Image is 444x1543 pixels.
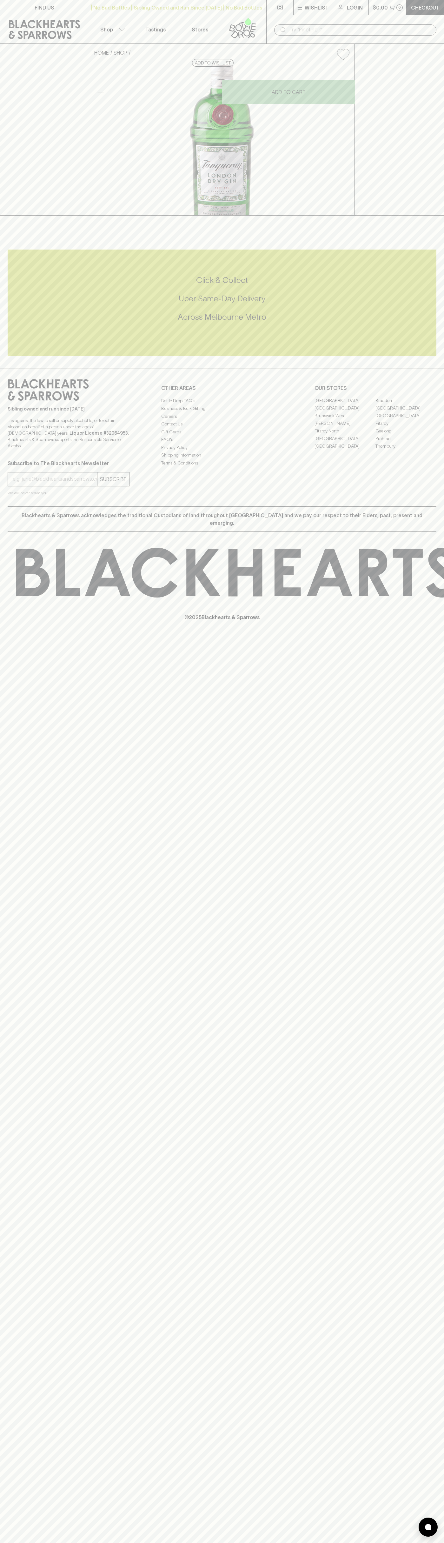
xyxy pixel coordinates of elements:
[100,26,113,33] p: Shop
[8,275,436,285] h5: Click & Collect
[35,4,54,11] p: FIND US
[315,435,375,443] a: [GEOGRAPHIC_DATA]
[375,397,436,404] a: Braddon
[13,474,97,484] input: e.g. jane@blackheartsandsparrows.com.au
[373,4,388,11] p: $0.00
[8,490,129,496] p: We will never spam you
[161,397,283,404] a: Bottle Drop FAQ's
[411,4,440,11] p: Checkout
[315,404,375,412] a: [GEOGRAPHIC_DATA]
[8,293,436,304] h5: Uber Same-Day Delivery
[89,65,355,215] img: 3526.png
[425,1524,431,1530] img: bubble-icon
[161,412,283,420] a: Careers
[97,472,129,486] button: SUBSCRIBE
[375,427,436,435] a: Geelong
[315,443,375,450] a: [GEOGRAPHIC_DATA]
[133,15,178,43] a: Tastings
[375,404,436,412] a: [GEOGRAPHIC_DATA]
[161,444,283,451] a: Privacy Policy
[222,80,355,104] button: ADD TO CART
[315,412,375,420] a: Brunswick West
[398,6,401,9] p: 0
[161,384,283,392] p: OTHER AREAS
[375,443,436,450] a: Thornbury
[161,420,283,428] a: Contact Us
[272,88,306,96] p: ADD TO CART
[375,412,436,420] a: [GEOGRAPHIC_DATA]
[178,15,222,43] a: Stores
[315,427,375,435] a: Fitzroy North
[161,436,283,444] a: FAQ's
[94,50,109,56] a: HOME
[192,59,234,67] button: Add to wishlist
[8,250,436,356] div: Call to action block
[161,405,283,412] a: Business & Bulk Gifting
[145,26,166,33] p: Tastings
[8,406,129,412] p: Sibling owned and run since [DATE]
[347,4,363,11] p: Login
[100,475,127,483] p: SUBSCRIBE
[192,26,208,33] p: Stores
[8,417,129,449] p: It is against the law to sell or supply alcohol to, or to obtain alcohol on behalf of a person un...
[375,435,436,443] a: Prahran
[161,459,283,467] a: Terms & Conditions
[161,451,283,459] a: Shipping Information
[89,15,134,43] button: Shop
[8,312,436,322] h5: Across Melbourne Metro
[114,50,127,56] a: SHOP
[375,420,436,427] a: Fitzroy
[315,397,375,404] a: [GEOGRAPHIC_DATA]
[12,511,432,527] p: Blackhearts & Sparrows acknowledges the traditional Custodians of land throughout [GEOGRAPHIC_DAT...
[8,459,129,467] p: Subscribe to The Blackhearts Newsletter
[289,25,431,35] input: Try "Pinot noir"
[315,384,436,392] p: OUR STORES
[161,428,283,436] a: Gift Cards
[305,4,329,11] p: Wishlist
[335,46,352,63] button: Add to wishlist
[315,420,375,427] a: [PERSON_NAME]
[70,431,128,436] strong: Liquor License #32064953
